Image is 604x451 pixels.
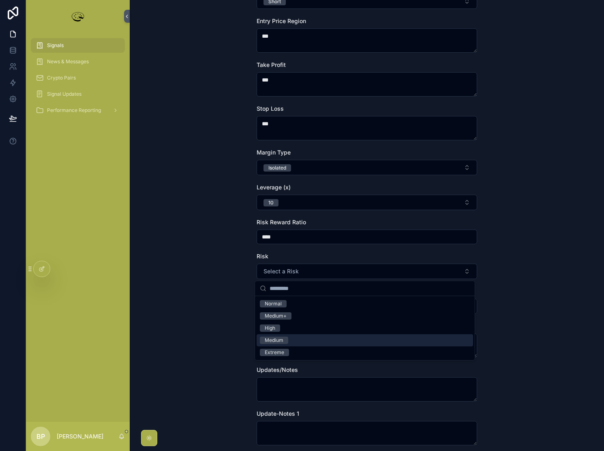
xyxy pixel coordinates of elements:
[265,312,287,320] div: Medium+
[265,337,283,344] div: Medium
[268,199,274,206] div: 10
[257,410,299,417] span: Update-Notes 1
[31,38,125,53] a: Signals
[257,366,298,373] span: Updates/Notes
[57,432,103,440] p: [PERSON_NAME]
[47,107,101,114] span: Performance Reporting
[47,75,76,81] span: Crypto Pairs
[257,17,306,24] span: Entry Price Region
[257,264,477,279] button: Select Button
[263,267,299,275] span: Select a Risk
[257,184,291,191] span: Leverage (x)
[26,32,130,128] div: scrollable content
[31,54,125,69] a: News & Messages
[255,296,475,360] div: Suggestions
[257,149,291,156] span: Margin Type
[47,42,64,49] span: Signals
[265,324,275,332] div: High
[257,253,268,260] span: Risk
[47,91,81,97] span: Signal Updates
[257,195,477,210] button: Select Button
[47,58,89,65] span: News & Messages
[257,61,286,68] span: Take Profit
[70,10,86,23] img: App logo
[257,219,306,225] span: Risk Reward Ratio
[268,164,286,172] div: Isolated
[31,87,125,101] a: Signal Updates
[265,300,282,307] div: Normal
[36,432,45,441] span: BP
[31,103,125,118] a: Performance Reporting
[31,71,125,85] a: Crypto Pairs
[265,349,284,356] div: Extreme
[257,160,477,175] button: Select Button
[257,105,284,112] span: Stop Loss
